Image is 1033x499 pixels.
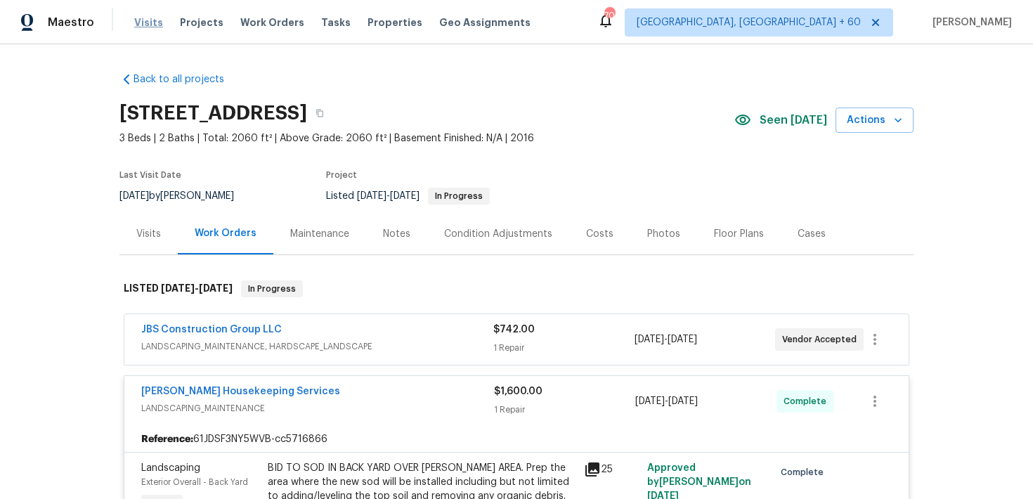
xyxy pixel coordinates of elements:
span: - [357,191,420,201]
div: Notes [383,227,410,241]
div: 25 [584,461,639,478]
span: [DATE] [635,396,665,406]
div: 703 [604,8,614,22]
span: $1,600.00 [494,387,543,396]
span: Work Orders [240,15,304,30]
a: Back to all projects [119,72,254,86]
span: Complete [781,465,829,479]
span: Seen [DATE] [760,113,827,127]
span: Properties [368,15,422,30]
span: - [161,283,233,293]
span: - [635,332,697,346]
span: [DATE] [161,283,195,293]
span: LANDSCAPING_MAINTENANCE, HARDSCAPE_LANDSCAPE [141,339,493,354]
span: Tasks [321,18,351,27]
span: - [635,394,698,408]
span: [PERSON_NAME] [927,15,1012,30]
span: [DATE] [668,396,698,406]
span: Exterior Overall - Back Yard [141,478,248,486]
b: Reference: [141,432,193,446]
div: 61JDSF3NY5WVB-cc5716866 [124,427,909,452]
div: Floor Plans [714,227,764,241]
span: [DATE] [668,335,697,344]
div: Condition Adjustments [444,227,552,241]
h2: [STREET_ADDRESS] [119,106,307,120]
span: [DATE] [390,191,420,201]
div: LISTED [DATE]-[DATE]In Progress [119,266,914,311]
span: Landscaping [141,463,200,473]
span: Projects [180,15,223,30]
a: [PERSON_NAME] Housekeeping Services [141,387,340,396]
h6: LISTED [124,280,233,297]
span: 3 Beds | 2 Baths | Total: 2060 ft² | Above Grade: 2060 ft² | Basement Finished: N/A | 2016 [119,131,734,145]
a: JBS Construction Group LLC [141,325,282,335]
span: Geo Assignments [439,15,531,30]
button: Actions [836,108,914,134]
span: Last Visit Date [119,171,181,179]
span: [DATE] [635,335,664,344]
div: Photos [647,227,680,241]
span: [GEOGRAPHIC_DATA], [GEOGRAPHIC_DATA] + 60 [637,15,861,30]
span: In Progress [242,282,301,296]
span: Vendor Accepted [782,332,862,346]
span: Complete [784,394,832,408]
span: [DATE] [119,191,149,201]
span: [DATE] [357,191,386,201]
span: $742.00 [493,325,535,335]
span: [DATE] [199,283,233,293]
div: Work Orders [195,226,256,240]
div: Cases [798,227,826,241]
div: Visits [136,227,161,241]
div: by [PERSON_NAME] [119,188,251,205]
span: Visits [134,15,163,30]
button: Copy Address [307,101,332,126]
span: Project [326,171,357,179]
span: Maestro [48,15,94,30]
span: In Progress [429,192,488,200]
div: Maintenance [290,227,349,241]
span: Actions [847,112,902,129]
div: 1 Repair [494,403,635,417]
div: 1 Repair [493,341,634,355]
span: LANDSCAPING_MAINTENANCE [141,401,494,415]
div: Costs [586,227,613,241]
span: Listed [326,191,490,201]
